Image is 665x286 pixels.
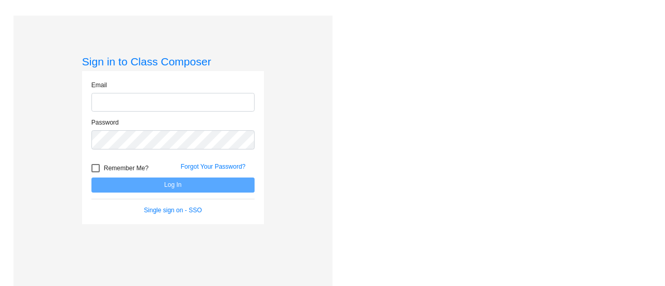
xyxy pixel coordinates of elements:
label: Password [91,118,119,127]
a: Forgot Your Password? [181,163,246,170]
a: Single sign on - SSO [144,207,202,214]
button: Log In [91,178,255,193]
label: Email [91,80,107,90]
span: Remember Me? [104,162,149,174]
h3: Sign in to Class Composer [82,55,264,68]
